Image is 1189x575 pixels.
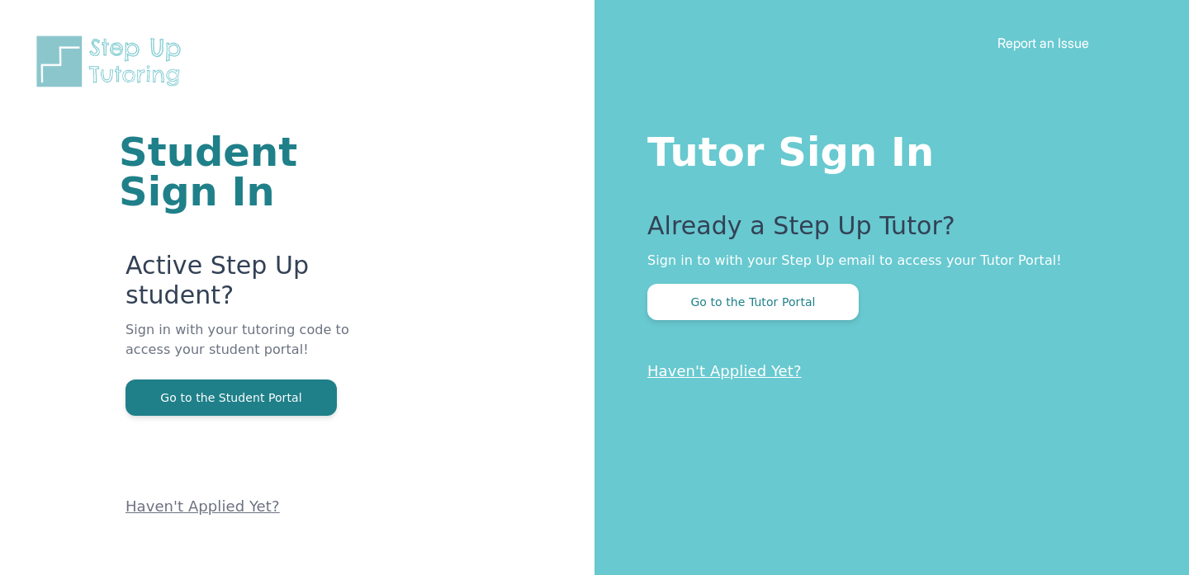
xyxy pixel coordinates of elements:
h1: Student Sign In [119,132,396,211]
button: Go to the Tutor Portal [647,284,859,320]
p: Active Step Up student? [126,251,396,320]
h1: Tutor Sign In [647,125,1123,172]
p: Already a Step Up Tutor? [647,211,1123,251]
a: Go to the Tutor Portal [647,294,859,309]
p: Sign in with your tutoring code to access your student portal! [126,320,396,379]
a: Haven't Applied Yet? [647,362,802,379]
a: Go to the Student Portal [126,389,337,405]
img: Step Up Tutoring horizontal logo [33,33,192,90]
p: Sign in to with your Step Up email to access your Tutor Portal! [647,251,1123,271]
a: Haven't Applied Yet? [126,497,280,515]
button: Go to the Student Portal [126,379,337,416]
a: Report an Issue [997,35,1089,51]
